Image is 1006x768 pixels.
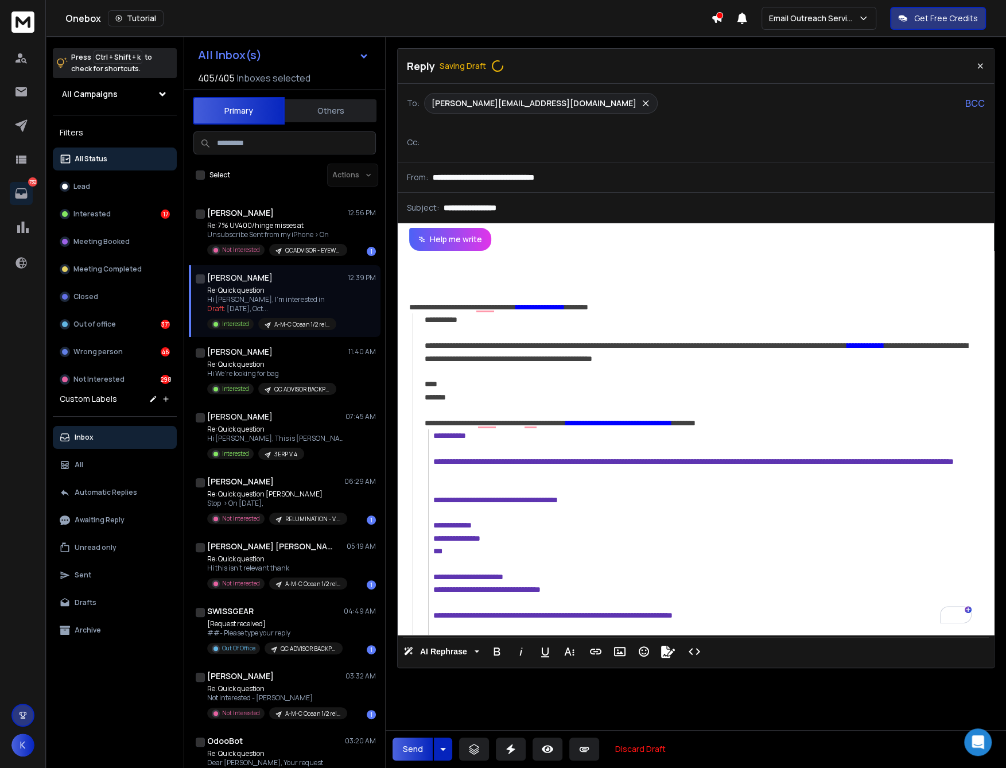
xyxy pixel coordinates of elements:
[683,640,705,663] button: Code View
[198,71,235,85] span: 405 / 405
[657,640,679,663] button: Signature
[11,734,34,757] span: K
[207,369,336,378] p: Hi We’re looking for bag
[75,154,107,164] p: All Status
[53,426,177,449] button: Inbox
[367,710,376,719] div: 1
[633,640,655,663] button: Emoticons
[53,509,177,532] button: Awaiting Reply
[53,203,177,226] button: Interested17
[207,360,336,369] p: Re: Quick question
[53,591,177,614] button: Drafts
[161,210,170,219] div: 17
[222,709,260,717] p: Not Interested
[401,640,481,663] button: AI Rephrase
[108,10,164,26] button: Tutorial
[75,543,116,552] p: Unread only
[71,52,152,75] p: Press to check for shortcuts.
[75,515,125,525] p: Awaiting Reply
[207,758,343,767] p: Dear [PERSON_NAME], Your request
[207,490,345,499] p: Re: Quick question [PERSON_NAME]
[53,453,177,476] button: All
[222,320,249,328] p: Interested
[207,670,274,682] h1: [PERSON_NAME]
[344,477,376,486] p: 06:29 AM
[53,564,177,587] button: Sent
[161,320,170,329] div: 371
[432,98,636,109] p: [PERSON_NAME][EMAIL_ADDRESS][DOMAIN_NAME]
[161,375,170,384] div: 298
[769,13,858,24] p: Email Outreach Service
[207,230,345,239] p: Unsubscribe Sent from my iPhone > On
[393,738,433,761] button: Send
[558,640,580,663] button: More Text
[222,246,260,254] p: Not Interested
[890,7,986,30] button: Get Free Credits
[53,125,177,141] h3: Filters
[75,460,83,470] p: All
[53,230,177,253] button: Meeting Booked
[207,304,226,313] span: Draft:
[585,640,607,663] button: Insert Link (Ctrl+K)
[207,735,243,747] h1: OdooBot
[73,347,123,356] p: Wrong person
[207,411,273,422] h1: [PERSON_NAME]
[53,536,177,559] button: Unread only
[222,644,255,653] p: Out Of Office
[207,286,336,295] p: Re: Quick question
[75,626,101,635] p: Archive
[193,97,285,125] button: Primary
[207,221,345,230] p: Re: 7% UV400/hinge misses at
[207,346,273,358] h1: [PERSON_NAME]
[207,619,343,629] p: [Request received]
[418,647,469,657] span: AI Rephrase
[207,425,345,434] p: Re: Quick question
[62,88,118,100] h1: All Campaigns
[207,606,254,617] h1: SWISSGEAR
[407,202,439,214] p: Subject:
[75,488,137,497] p: Automatic Replies
[207,476,274,487] h1: [PERSON_NAME]
[285,580,340,588] p: A-M-C Ocean 1/2 reload
[227,304,268,313] span: [DATE], Oct ...
[73,292,98,301] p: Closed
[348,273,376,282] p: 12:39 PM
[94,51,142,64] span: Ctrl + Shift + k
[65,10,711,26] div: Onebox
[440,59,507,73] span: Saving Draft
[398,251,994,635] div: To enrich screen reader interactions, please activate Accessibility in Grammarly extension settings
[222,579,260,588] p: Not Interested
[274,385,329,394] p: QC ADVISOR BACKPACKS 29.09 RELOAD
[367,645,376,654] div: 1
[409,228,491,251] button: Help me write
[207,693,345,703] p: Not interested - [PERSON_NAME]
[274,450,297,459] p: 3ERP V.4
[486,640,508,663] button: Bold (Ctrl+B)
[207,749,343,758] p: Re: Quick question
[510,640,532,663] button: Italic (Ctrl+I)
[207,554,345,564] p: Re: Quick question
[73,375,125,384] p: Not Interested
[53,175,177,198] button: Lead
[207,207,274,219] h1: [PERSON_NAME]
[609,640,631,663] button: Insert Image (Ctrl+P)
[914,13,978,24] p: Get Free Credits
[28,177,37,187] p: 732
[75,433,94,442] p: Inbox
[75,571,91,580] p: Sent
[53,148,177,170] button: All Status
[73,210,111,219] p: Interested
[73,182,90,191] p: Lead
[53,313,177,336] button: Out of office371
[285,515,340,523] p: RELUMINATION - V.3 0 - [DATE]
[367,515,376,525] div: 1
[407,58,435,74] p: Reply
[73,265,142,274] p: Meeting Completed
[53,340,177,363] button: Wrong person46
[407,137,420,148] p: Cc:
[606,738,675,761] button: Discard Draft
[964,728,992,756] div: Open Intercom Messenger
[348,347,376,356] p: 11:40 AM
[285,246,340,255] p: QCADVISOR - EYEWEAR V3
[347,542,376,551] p: 05:19 AM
